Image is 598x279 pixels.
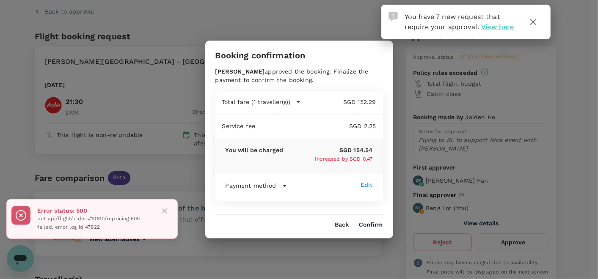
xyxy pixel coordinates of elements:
p: Service fee [222,122,256,130]
span: View here [481,23,514,31]
p: SGD 2.25 [255,122,376,130]
button: Close [158,205,171,217]
span: Increased by SGD 0.47 [315,156,372,162]
p: SGD 154.54 [283,146,372,154]
img: Approval Request [389,12,398,21]
p: Payment method [226,181,276,190]
div: Edit [361,181,373,189]
p: Error status: 500 [37,206,152,215]
h3: Booking confirmation [215,51,306,60]
p: put api/flight/orders/10610/repricing 500 failed, error log id 47822 [37,215,152,232]
p: You will be charged [226,146,284,154]
p: Total fare (1 traveller(s)) [222,98,291,106]
button: Confirm [359,222,383,228]
div: approved the booking. Finalize the payment to confirm the booking. [215,67,383,84]
span: You have 7 new request that require your approval. [405,13,500,31]
p: SGD 152.29 [301,98,376,106]
b: [PERSON_NAME] [215,68,265,75]
button: Back [335,222,349,228]
button: Total fare (1 traveller(s)) [222,98,301,106]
